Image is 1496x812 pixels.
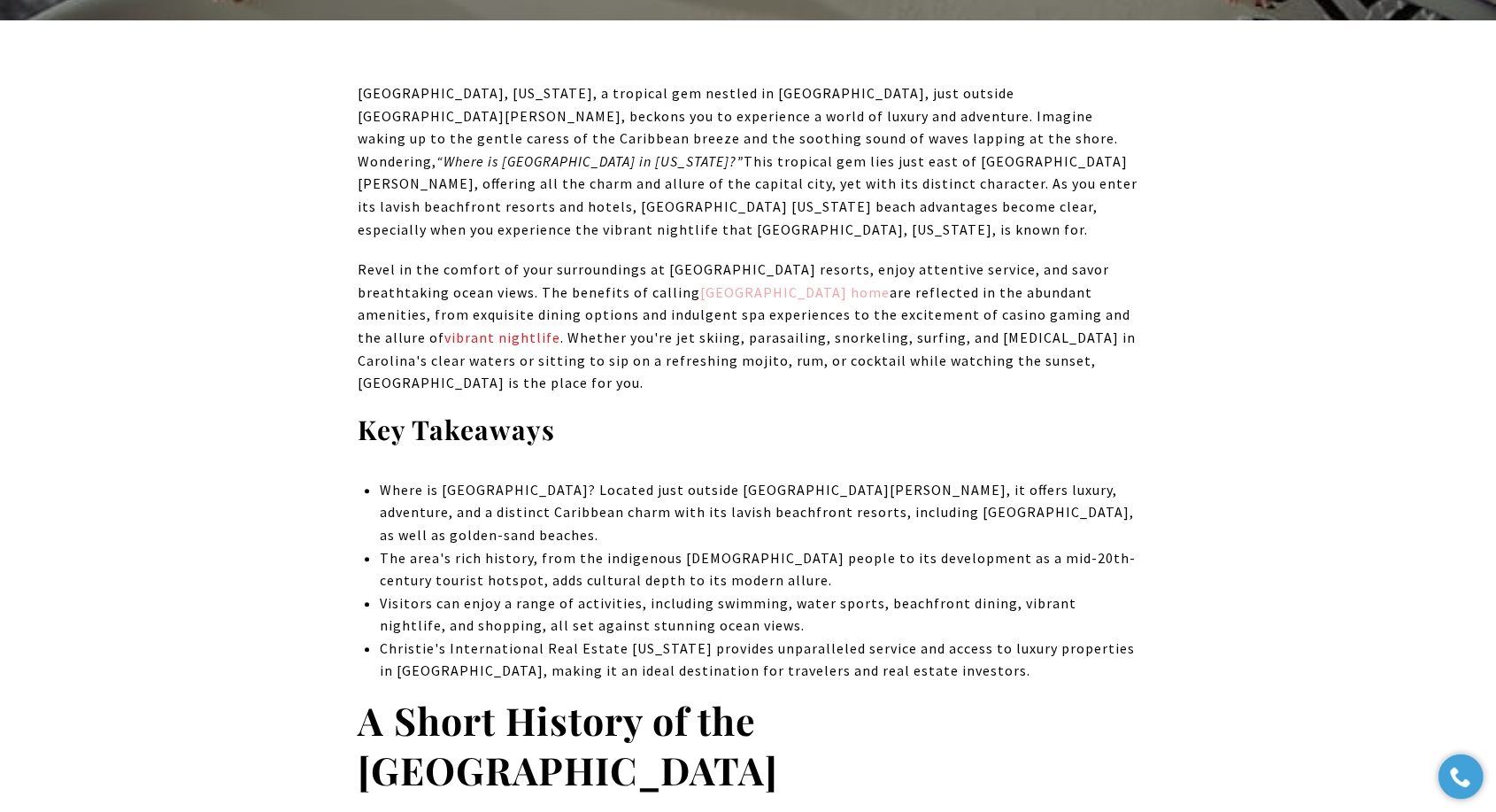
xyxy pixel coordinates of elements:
[380,592,1138,638] li: Visitors can enjoy a range of activities, including swimming, water sports, beachfront dining, vi...
[700,283,890,301] a: [GEOGRAPHIC_DATA] home
[380,547,1138,592] li: The area's rich history, from the indigenous [DEMOGRAPHIC_DATA] people to its development as a mi...
[358,694,778,795] strong: A Short History of the [GEOGRAPHIC_DATA]
[436,152,744,170] em: “Where is [GEOGRAPHIC_DATA] in [US_STATE]?”
[358,412,555,447] strong: Key Takeaways
[358,329,1136,391] span: . Whether you're jet skiing, parasailing, snorkeling, surfing, and [MEDICAL_DATA] in Carolina's c...
[358,82,1138,241] p: [GEOGRAPHIC_DATA], [US_STATE], a tropical gem nestled in [GEOGRAPHIC_DATA], just outside [GEOGRAP...
[444,329,560,346] a: vibrant nightlife
[358,260,1130,346] span: Revel in the comfort of your surroundings at [GEOGRAPHIC_DATA] resorts, enjoy attentive service, ...
[380,479,1138,547] li: Where is [GEOGRAPHIC_DATA]? Located just outside [GEOGRAPHIC_DATA][PERSON_NAME], it offers luxury...
[380,638,1138,683] li: Christie's International Real Estate [US_STATE] provides unparalleled service and access to luxur...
